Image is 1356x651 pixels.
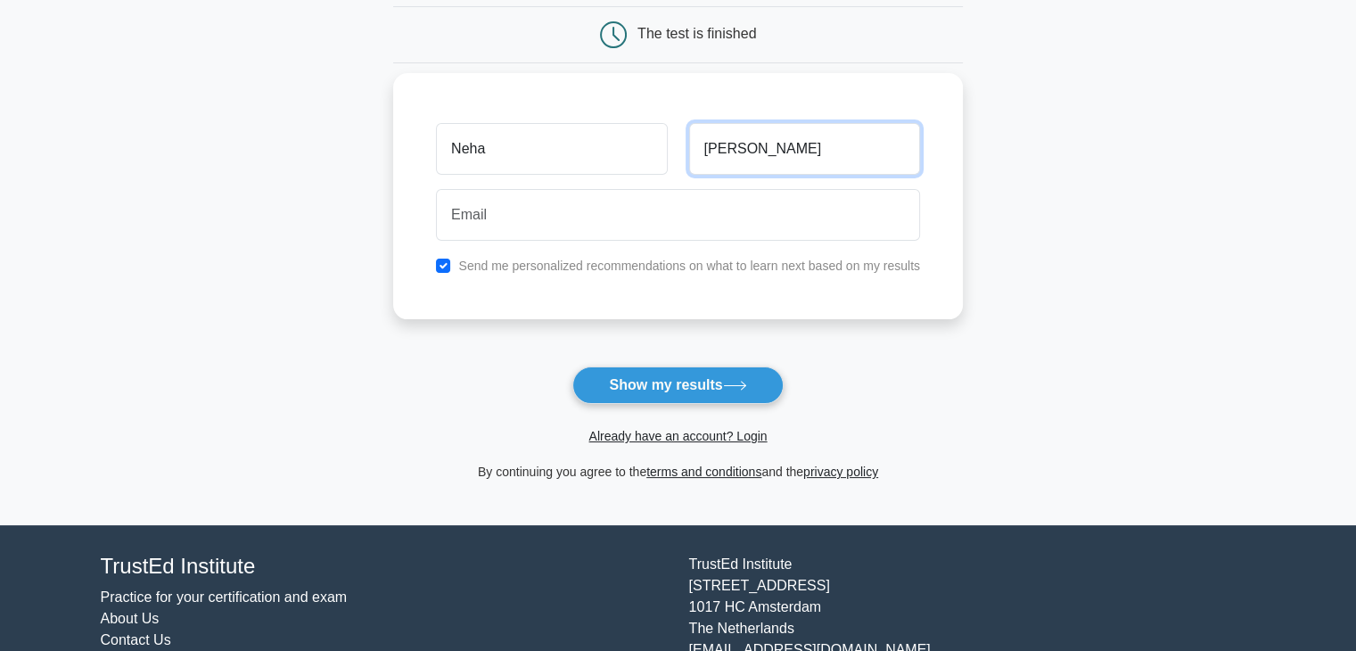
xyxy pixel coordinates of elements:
input: First name [436,123,667,175]
div: By continuing you agree to the and the [382,461,974,482]
input: Last name [689,123,920,175]
h4: TrustEd Institute [101,554,668,580]
input: Email [436,189,920,241]
a: privacy policy [803,465,878,479]
a: terms and conditions [646,465,761,479]
label: Send me personalized recommendations on what to learn next based on my results [458,259,920,273]
a: Practice for your certification and exam [101,589,348,605]
div: The test is finished [637,26,756,41]
a: Contact Us [101,632,171,647]
a: Already have an account? Login [588,429,767,443]
a: About Us [101,611,160,626]
button: Show my results [572,367,783,404]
